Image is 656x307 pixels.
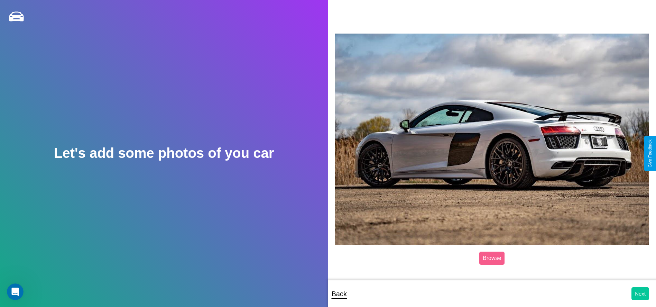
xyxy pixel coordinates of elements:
p: Back [332,288,347,300]
div: Give Feedback [648,139,653,168]
button: Next [631,287,649,300]
h2: Let's add some photos of you car [54,145,274,161]
iframe: Intercom live chat [7,283,24,300]
label: Browse [479,252,505,265]
img: posted [335,34,649,245]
